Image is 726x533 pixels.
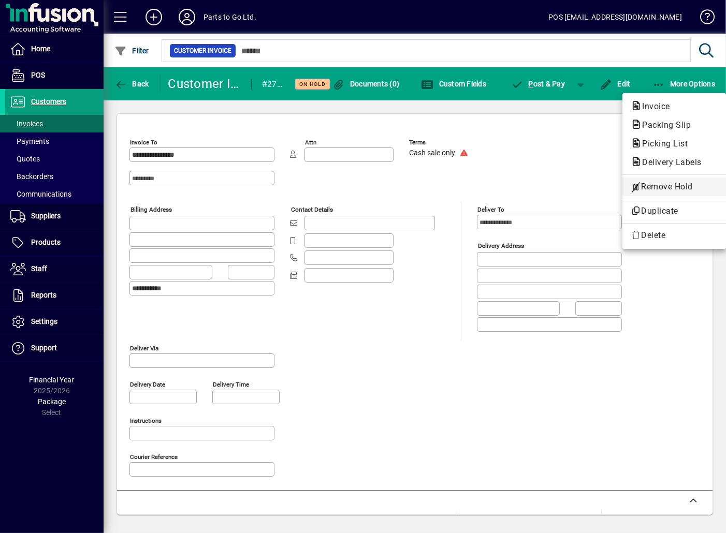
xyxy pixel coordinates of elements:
span: Delivery Labels [631,157,707,167]
span: Invoice [631,101,675,111]
span: Packing Slip [631,120,696,130]
span: Remove Hold [631,181,718,193]
span: Delete [631,229,718,242]
span: Duplicate [631,205,718,217]
span: Picking List [631,139,693,149]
